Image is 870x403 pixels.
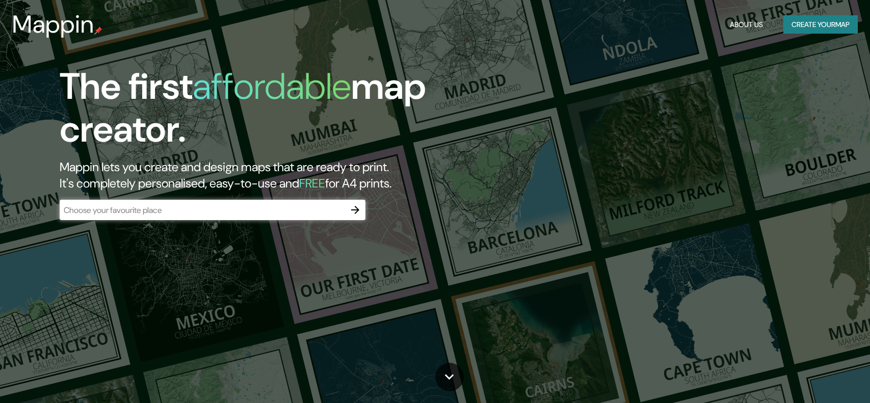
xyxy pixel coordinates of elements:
[726,15,767,34] button: About Us
[299,175,325,191] h5: FREE
[94,26,102,35] img: mappin-pin
[783,15,858,34] button: Create yourmap
[193,63,351,110] h1: affordable
[60,159,495,192] h2: Mappin lets you create and design maps that are ready to print. It's completely personalised, eas...
[12,10,94,39] h3: Mappin
[60,65,495,159] h1: The first map creator.
[60,204,345,216] input: Choose your favourite place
